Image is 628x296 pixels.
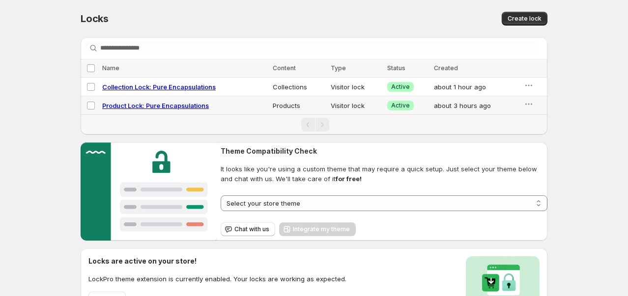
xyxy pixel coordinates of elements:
td: Visitor lock [328,96,385,115]
span: Active [391,102,410,109]
a: Product Lock: Pure Encapsulations [102,102,209,109]
span: Content [273,64,296,72]
td: about 3 hours ago [431,96,521,115]
a: Collection Lock: Pure Encapsulations [102,83,216,91]
span: Locks [81,13,109,25]
td: Visitor lock [328,78,385,96]
span: Status [387,64,405,72]
h2: Locks are active on your store! [88,256,346,266]
button: Chat with us [221,222,275,236]
td: Collections [270,78,327,96]
nav: Pagination [81,114,547,135]
span: It looks like you're using a custom theme that may require a quick setup. Just select your theme ... [221,164,547,184]
span: Create lock [508,15,542,23]
button: Create lock [502,12,547,26]
span: Type [331,64,346,72]
span: Active [391,83,410,91]
span: Created [434,64,458,72]
strong: for free! [336,175,362,183]
td: Products [270,96,327,115]
img: Customer support [81,142,217,241]
span: Name [102,64,119,72]
td: about 1 hour ago [431,78,521,96]
h2: Theme Compatibility Check [221,146,547,156]
p: LockPro theme extension is currently enabled. Your locks are working as expected. [88,274,346,284]
span: Chat with us [234,225,269,233]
